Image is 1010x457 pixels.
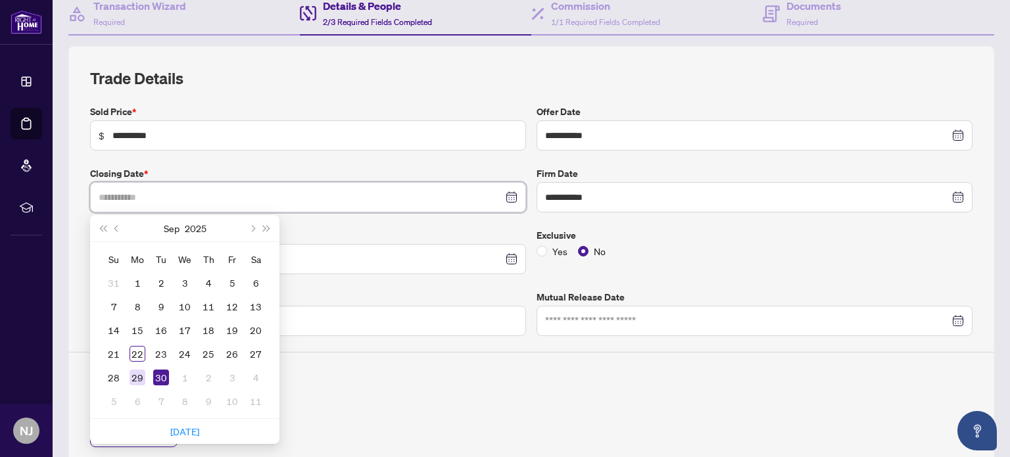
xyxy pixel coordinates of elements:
td: 2025-09-24 [173,342,197,366]
td: 2025-10-01 [173,366,197,389]
button: Choose a month [164,215,180,241]
td: 2025-09-23 [149,342,173,366]
div: 19 [224,322,240,338]
td: 2025-09-19 [220,318,244,342]
th: Th [197,247,220,271]
div: 9 [153,299,169,314]
div: 24 [177,346,193,362]
button: Previous month (PageUp) [110,215,124,241]
div: 8 [177,393,193,409]
div: 12 [224,299,240,314]
td: 2025-10-04 [244,366,268,389]
th: Mo [126,247,149,271]
td: 2025-09-20 [244,318,268,342]
td: 2025-09-01 [126,271,149,295]
th: Tu [149,247,173,271]
th: Sa [244,247,268,271]
div: 9 [201,393,216,409]
span: Required [93,17,125,27]
td: 2025-09-06 [244,271,268,295]
div: 31 [106,275,122,291]
td: 2025-09-16 [149,318,173,342]
span: Yes [547,244,573,258]
td: 2025-09-03 [173,271,197,295]
label: Unit/Lot Number [90,290,526,304]
td: 2025-09-10 [173,295,197,318]
td: 2025-10-06 [126,389,149,413]
td: 2025-10-03 [220,366,244,389]
td: 2025-10-09 [197,389,220,413]
h2: Trade Details [90,68,973,89]
td: 2025-09-12 [220,295,244,318]
label: Firm Date [537,166,973,181]
div: 30 [153,370,169,385]
div: 4 [201,275,216,291]
td: 2025-09-05 [220,271,244,295]
span: Required [786,17,818,27]
div: 5 [106,393,122,409]
td: 2025-09-02 [149,271,173,295]
td: 2025-09-27 [244,342,268,366]
th: We [173,247,197,271]
div: 6 [248,275,264,291]
td: 2025-10-05 [102,389,126,413]
label: Sold Price [90,105,526,119]
div: 25 [201,346,216,362]
div: 17 [177,322,193,338]
div: 3 [177,275,193,291]
span: 2/3 Required Fields Completed [323,17,432,27]
td: 2025-09-28 [102,366,126,389]
td: 2025-10-07 [149,389,173,413]
div: 27 [248,346,264,362]
span: No [589,244,611,258]
div: 16 [153,322,169,338]
div: 10 [177,299,193,314]
td: 2025-09-17 [173,318,197,342]
img: logo [11,10,42,34]
td: 2025-09-21 [102,342,126,366]
div: 23 [153,346,169,362]
label: Mutual Release Date [537,290,973,304]
div: 7 [153,393,169,409]
span: NJ [20,421,33,440]
button: Last year (Control + left) [95,215,110,241]
label: Exclusive [537,228,973,243]
td: 2025-09-08 [126,295,149,318]
button: Choose a year [185,215,206,241]
div: 28 [106,370,122,385]
label: Offer Date [537,105,973,119]
div: 26 [224,346,240,362]
td: 2025-10-02 [197,366,220,389]
button: Open asap [957,411,997,450]
td: 2025-08-31 [102,271,126,295]
td: 2025-10-10 [220,389,244,413]
td: 2025-09-22 [126,342,149,366]
div: 20 [248,322,264,338]
div: 6 [130,393,145,409]
div: 2 [153,275,169,291]
td: 2025-09-25 [197,342,220,366]
td: 2025-09-07 [102,295,126,318]
div: 18 [201,322,216,338]
td: 2025-09-18 [197,318,220,342]
div: 1 [130,275,145,291]
div: 8 [130,299,145,314]
div: 15 [130,322,145,338]
h4: Deposit [90,363,973,379]
td: 2025-10-08 [173,389,197,413]
div: 2 [201,370,216,385]
div: 22 [130,346,145,362]
th: Fr [220,247,244,271]
div: 10 [224,393,240,409]
td: 2025-09-29 [126,366,149,389]
td: 2025-09-04 [197,271,220,295]
div: 11 [248,393,264,409]
label: Conditional Date [90,228,526,243]
button: Next month (PageDown) [245,215,259,241]
div: 13 [248,299,264,314]
div: 11 [201,299,216,314]
span: $ [99,128,105,143]
td: 2025-09-26 [220,342,244,366]
div: 1 [177,370,193,385]
div: 14 [106,322,122,338]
